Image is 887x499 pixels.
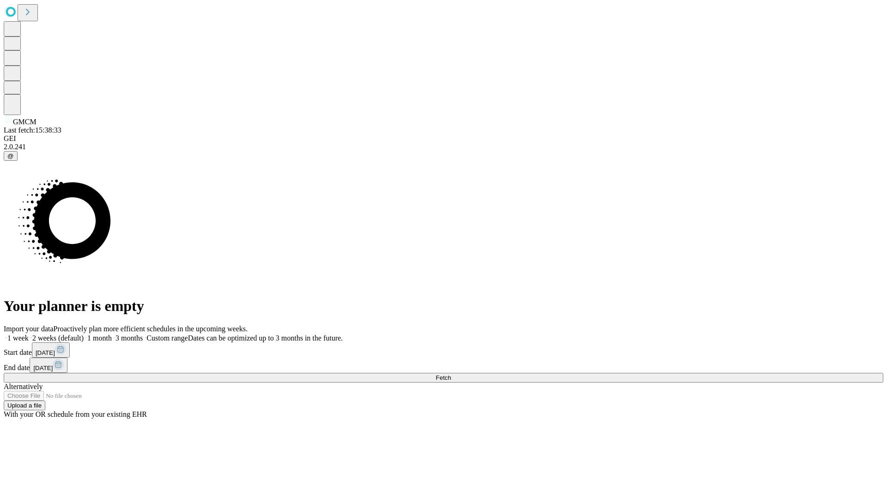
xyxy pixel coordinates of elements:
[30,358,67,373] button: [DATE]
[4,325,54,333] span: Import your data
[7,334,29,342] span: 1 week
[87,334,112,342] span: 1 month
[36,349,55,356] span: [DATE]
[33,365,53,371] span: [DATE]
[115,334,143,342] span: 3 months
[4,410,147,418] span: With your OR schedule from your existing EHR
[4,383,43,390] span: Alternatively
[4,401,45,410] button: Upload a file
[4,373,883,383] button: Fetch
[13,118,36,126] span: GMCM
[4,143,883,151] div: 2.0.241
[7,152,14,159] span: @
[4,126,61,134] span: Last fetch: 15:38:33
[188,334,343,342] span: Dates can be optimized up to 3 months in the future.
[54,325,248,333] span: Proactively plan more efficient schedules in the upcoming weeks.
[4,151,18,161] button: @
[4,298,883,315] h1: Your planner is empty
[4,358,883,373] div: End date
[4,134,883,143] div: GEI
[146,334,188,342] span: Custom range
[32,342,70,358] button: [DATE]
[4,342,883,358] div: Start date
[436,374,451,381] span: Fetch
[32,334,84,342] span: 2 weeks (default)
